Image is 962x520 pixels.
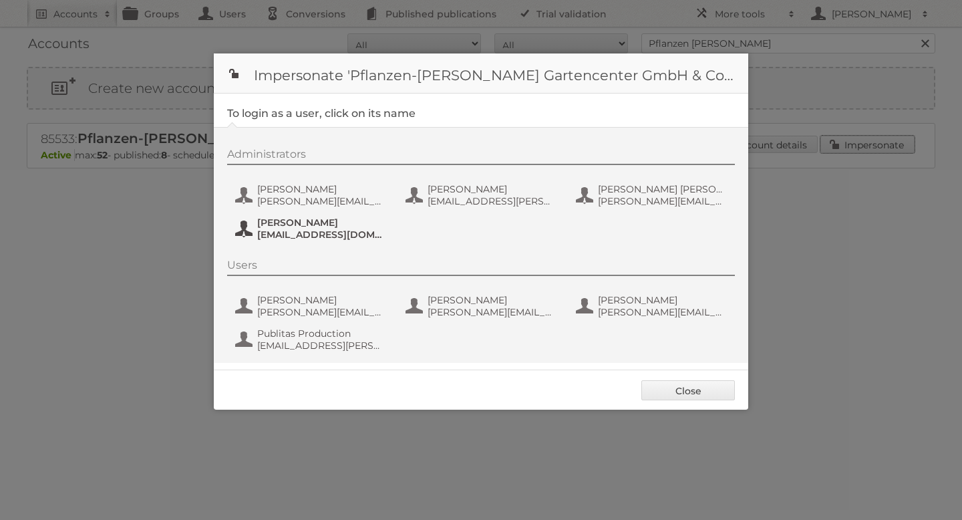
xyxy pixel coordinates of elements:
span: [PERSON_NAME] [257,183,387,195]
span: [PERSON_NAME][EMAIL_ADDRESS][PERSON_NAME][DOMAIN_NAME][PERSON_NAME] [257,195,387,207]
legend: To login as a user, click on its name [227,107,416,120]
span: Publitas Production [257,328,387,340]
button: [PERSON_NAME] [PERSON_NAME][EMAIL_ADDRESS][PERSON_NAME][DOMAIN_NAME][PERSON_NAME] [234,182,391,209]
span: [PERSON_NAME] [PERSON_NAME] [598,183,728,195]
span: [PERSON_NAME] [428,294,557,306]
span: [PERSON_NAME][EMAIL_ADDRESS][PERSON_NAME][DOMAIN_NAME][PERSON_NAME] [598,195,728,207]
span: [PERSON_NAME] [598,294,728,306]
button: [PERSON_NAME] [PERSON_NAME][EMAIL_ADDRESS][PERSON_NAME][DOMAIN_NAME][PERSON_NAME] [234,293,391,319]
button: Publitas Production [EMAIL_ADDRESS][PERSON_NAME][DOMAIN_NAME] [234,326,391,353]
button: [PERSON_NAME] [PERSON_NAME] [PERSON_NAME][EMAIL_ADDRESS][PERSON_NAME][DOMAIN_NAME][PERSON_NAME] [575,182,732,209]
button: [PERSON_NAME] [PERSON_NAME][EMAIL_ADDRESS][PERSON_NAME][DOMAIN_NAME][PERSON_NAME] [404,293,561,319]
button: [PERSON_NAME] [PERSON_NAME][EMAIL_ADDRESS][PERSON_NAME][DOMAIN_NAME] [575,293,732,319]
button: [PERSON_NAME] [EMAIL_ADDRESS][PERSON_NAME][DOMAIN_NAME][PERSON_NAME] [404,182,561,209]
div: Administrators [227,148,735,165]
span: [PERSON_NAME][EMAIL_ADDRESS][PERSON_NAME][DOMAIN_NAME][PERSON_NAME] [428,306,557,318]
span: [PERSON_NAME] [428,183,557,195]
a: Close [641,380,735,400]
span: [EMAIL_ADDRESS][DOMAIN_NAME][PERSON_NAME] [257,229,387,241]
span: [EMAIL_ADDRESS][PERSON_NAME][DOMAIN_NAME][PERSON_NAME] [428,195,557,207]
div: Users [227,259,735,276]
span: [PERSON_NAME] [257,217,387,229]
span: [EMAIL_ADDRESS][PERSON_NAME][DOMAIN_NAME] [257,340,387,352]
span: [PERSON_NAME][EMAIL_ADDRESS][PERSON_NAME][DOMAIN_NAME] [598,306,728,318]
h1: Impersonate 'Pflanzen-[PERSON_NAME] Gartencenter GmbH & Co. KG' [214,53,748,94]
span: [PERSON_NAME] [257,294,387,306]
span: [PERSON_NAME][EMAIL_ADDRESS][PERSON_NAME][DOMAIN_NAME][PERSON_NAME] [257,306,387,318]
button: [PERSON_NAME] [EMAIL_ADDRESS][DOMAIN_NAME][PERSON_NAME] [234,215,391,242]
